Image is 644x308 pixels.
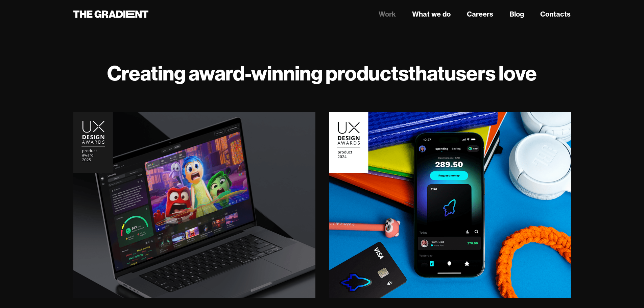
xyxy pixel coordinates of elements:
a: Careers [467,9,493,19]
a: Blog [509,9,524,19]
strong: that [408,60,445,86]
a: Contacts [540,9,571,19]
a: What we do [412,9,451,19]
a: Work [379,9,396,19]
h1: Creating award-winning products users love [73,61,571,85]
